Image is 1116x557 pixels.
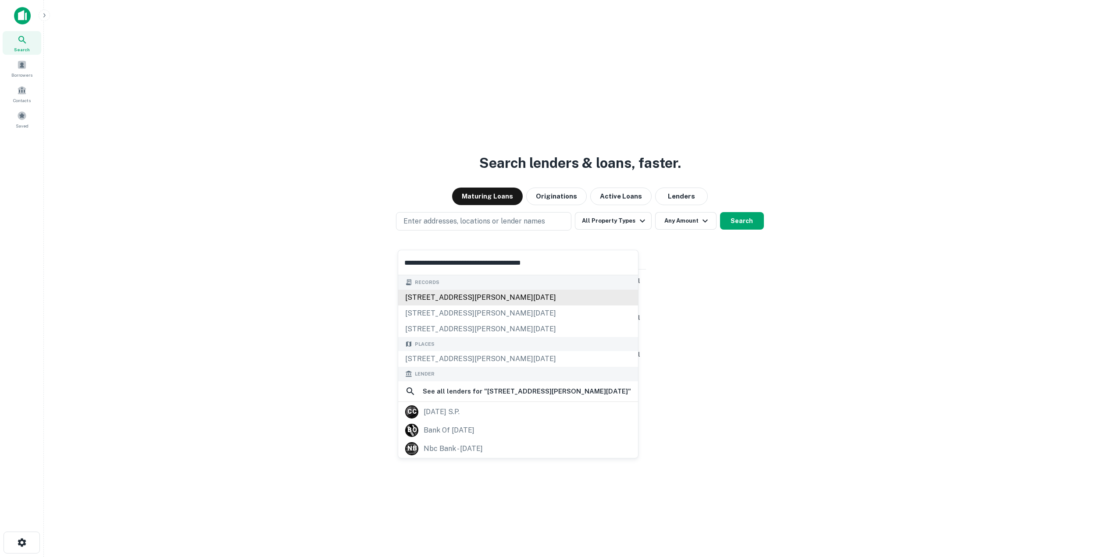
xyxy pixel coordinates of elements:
span: Records [415,279,439,286]
a: B Obank of [DATE] [398,421,638,440]
a: Borrowers [3,57,41,80]
p: N B [407,444,417,453]
span: Borrowers [11,71,32,78]
p: B O [407,426,417,435]
a: Search [3,31,41,55]
button: Any Amount [655,212,717,230]
a: C C[DATE] s.p. [398,403,638,421]
span: Contacts [13,97,31,104]
div: [STREET_ADDRESS][PERSON_NAME][DATE] [398,321,638,337]
a: Saved [3,107,41,131]
h3: Search lenders & loans, faster. [479,153,681,174]
span: Lender [415,370,435,378]
div: [STREET_ADDRESS][PERSON_NAME][DATE] [398,305,638,321]
div: bank of [DATE] [424,424,474,437]
iframe: Chat Widget [1072,487,1116,529]
button: Maturing Loans [452,188,523,205]
span: Search [14,46,30,53]
a: Contacts [3,82,41,106]
p: Enter addresses, locations or lender names [403,216,545,227]
div: [STREET_ADDRESS][PERSON_NAME][DATE] [398,290,638,305]
button: All Property Types [575,212,651,230]
a: N Bnbc bank - [DATE] [398,440,638,458]
button: Lenders [655,188,708,205]
img: capitalize-icon.png [14,7,31,25]
span: Saved [16,122,29,129]
h6: See all lenders for " [STREET_ADDRESS][PERSON_NAME][DATE] " [423,386,631,397]
p: C C [407,407,416,416]
span: Places [415,341,435,348]
button: Search [720,212,764,230]
div: nbc bank - [DATE] [424,442,483,455]
div: [DATE] s.p. [424,405,460,419]
button: Originations [526,188,587,205]
button: Enter addresses, locations or lender names [396,212,571,231]
button: Active Loans [590,188,652,205]
div: [STREET_ADDRESS][PERSON_NAME][DATE] [398,351,638,367]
